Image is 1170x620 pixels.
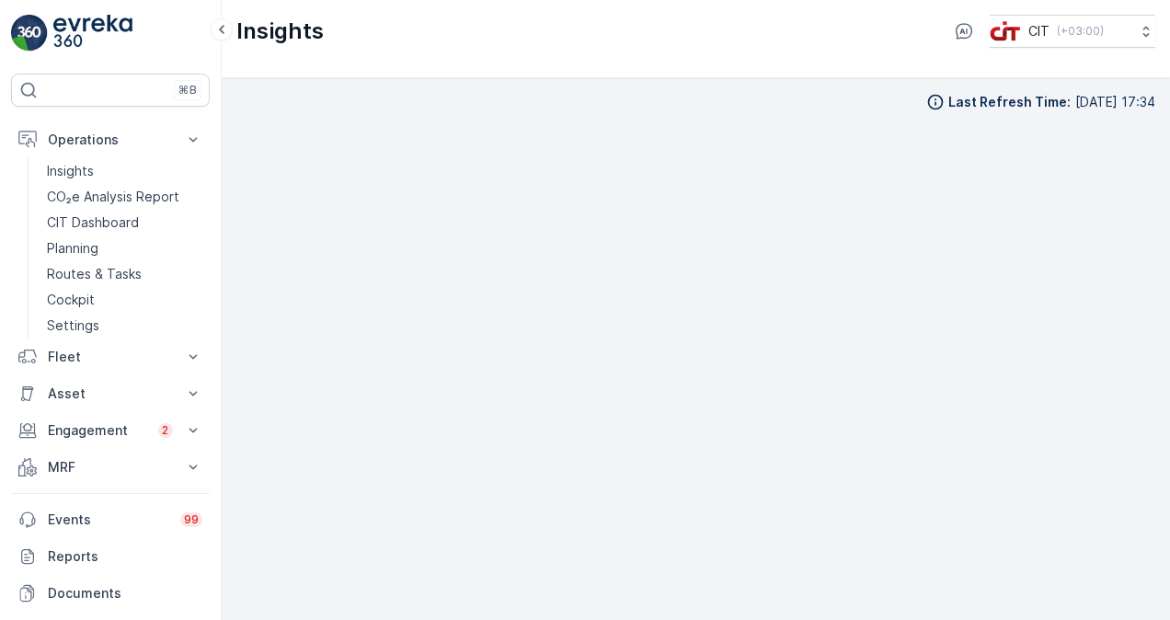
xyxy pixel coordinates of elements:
[11,375,210,412] button: Asset
[40,261,210,287] a: Routes & Tasks
[40,313,210,339] a: Settings
[236,17,324,46] p: Insights
[178,83,197,98] p: ⌘B
[11,121,210,158] button: Operations
[47,188,179,206] p: CO₂e Analysis Report
[47,239,98,258] p: Planning
[40,184,210,210] a: CO₂e Analysis Report
[47,162,94,180] p: Insights
[47,213,139,232] p: CIT Dashboard
[40,210,210,235] a: CIT Dashboard
[948,93,1071,111] p: Last Refresh Time :
[1028,22,1050,40] p: CIT
[48,131,173,149] p: Operations
[184,512,199,527] p: 99
[47,316,99,335] p: Settings
[48,584,202,603] p: Documents
[11,412,210,449] button: Engagement2
[11,501,210,538] a: Events99
[47,291,95,309] p: Cockpit
[48,385,173,403] p: Asset
[11,538,210,575] a: Reports
[1057,24,1104,39] p: ( +03:00 )
[48,458,173,476] p: MRF
[48,421,147,440] p: Engagement
[48,348,173,366] p: Fleet
[40,287,210,313] a: Cockpit
[1075,93,1155,111] p: [DATE] 17:34
[48,547,202,566] p: Reports
[11,575,210,612] a: Documents
[48,511,169,529] p: Events
[11,15,48,52] img: logo
[990,21,1021,41] img: cit-logo_pOk6rL0.png
[11,339,210,375] button: Fleet
[40,158,210,184] a: Insights
[990,15,1155,48] button: CIT(+03:00)
[162,423,169,438] p: 2
[47,265,142,283] p: Routes & Tasks
[40,235,210,261] a: Planning
[53,15,132,52] img: logo_light-DOdMpM7g.png
[11,449,210,486] button: MRF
